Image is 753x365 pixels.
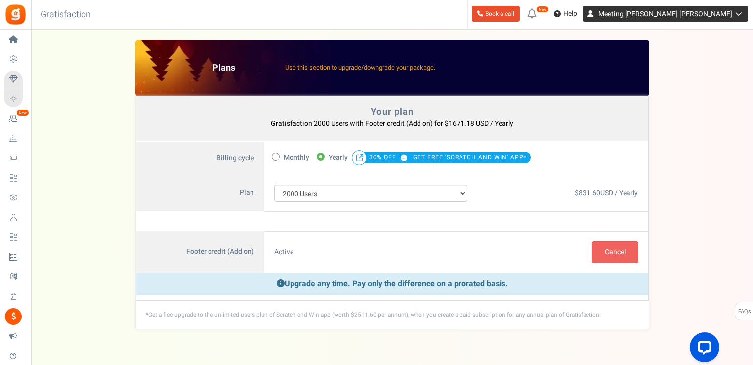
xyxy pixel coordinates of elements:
p: Upgrade any time. Pay only the difference on a prorated basis. [136,273,648,295]
span: $ USD / Yearly [575,188,638,198]
h4: Your plan [147,107,638,117]
div: *Get a free upgrade to the unlimited users plan of Scratch and Win app (worth $2511.60 per annum)... [136,301,649,329]
span: Help [561,9,577,19]
label: Billing cycle [136,142,264,176]
img: Gratisfaction [4,3,27,26]
a: 30% OFF GET FREE 'SCRATCH AND WIN' APP* [369,153,527,162]
span: 30% OFF [369,150,411,164]
em: New [16,109,29,116]
span: Yearly [329,151,348,165]
span: FAQs [738,302,751,321]
span: Meeting [PERSON_NAME] [PERSON_NAME] [598,9,732,19]
b: Gratisfaction 2000 Users with Footer credit (Add on) for $1671.18 USD / Yearly [271,118,513,129]
a: Help [550,6,581,22]
a: Cancel [592,241,638,263]
h2: Plans [212,63,260,73]
span: 831.60 [579,188,600,198]
span: Use this section to upgrade/downgrade your package. [285,63,435,72]
label: Plan [136,175,264,212]
a: Book a call [472,6,520,22]
label: Footer credit (Add on) [136,231,264,273]
a: New [4,110,27,127]
span: GET FREE 'SCRATCH AND WIN' APP* [413,150,527,164]
span: Monthly [284,151,309,165]
em: New [536,6,549,13]
span: Active [274,247,293,257]
h3: Gratisfaction [30,5,102,25]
